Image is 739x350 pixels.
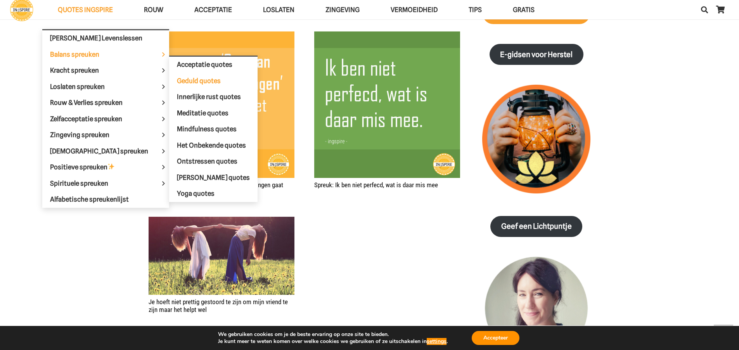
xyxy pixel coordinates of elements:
span: Positieve spreuken ✨ Menu [157,159,169,175]
span: Het Onbekende quotes [177,141,246,149]
img: ✨ [108,163,114,170]
span: Alfabetische spreukenlijst [50,195,129,203]
span: [DEMOGRAPHIC_DATA] spreuken [50,147,161,155]
span: QUOTES INGSPIRE [58,6,113,14]
span: Zingeving spreuken Menu [157,127,169,143]
a: Spreuk: Ik ben niet perfecd, wat is daar mis mee [314,181,438,189]
span: [PERSON_NAME] quotes [177,174,250,181]
a: Spirituele spreukenSpirituele spreuken Menu [42,175,169,192]
a: Ontstressen quotes [169,153,258,170]
span: VERMOEIDHEID [391,6,438,14]
a: Geduld quotes [169,73,258,89]
strong: Geef een Lichtpuntje [501,222,572,231]
span: Spirituele spreuken [50,179,121,187]
span: Geduld quotes [177,77,221,85]
span: Rouw & Verlies spreuken [50,99,136,106]
span: Zingeving spreuken [50,131,123,139]
a: Citaat: De cursus Omgaan met Teleurstellingen gaat wederom niet door…! [149,31,294,178]
a: Het Onbekende quotes [169,138,258,154]
a: Alfabetische spreukenlijst [42,192,169,208]
span: Yoga quotes [177,190,215,197]
span: GRATIS [513,6,535,14]
span: Acceptatie [194,6,232,14]
a: [DEMOGRAPHIC_DATA] spreukenMooiste spreuken Menu [42,143,169,159]
span: Zingeving [325,6,360,14]
a: Positieve spreuken✨Positieve spreuken ✨ Menu [42,159,169,176]
span: Loslaten spreuken [50,82,118,90]
a: Rouw & Verlies spreukenRouw & Verlies spreuken Menu [42,95,169,111]
a: Acceptatie quotes [169,57,258,73]
a: Kracht spreukenKracht spreuken Menu [42,63,169,79]
span: Positieve spreuken [50,163,128,171]
img: Citaat: De cursus Omgaan met Teleurstellingen gaat wederom niet door...! [149,31,294,178]
span: Ontstressen quotes [177,157,237,165]
span: Mooiste spreuken Menu [157,143,169,159]
span: Kracht spreuken Menu [157,63,169,78]
span: Balans spreuken [50,50,112,58]
span: Kracht spreuken [50,66,112,74]
span: TIPS [469,6,482,14]
strong: E-gidsen voor Herstel [500,50,573,59]
span: Innerlijke rust quotes [177,93,241,101]
span: Loslaten spreuken Menu [157,78,169,94]
span: Loslaten [263,6,294,14]
a: Yoga quotes [169,186,258,202]
button: Accepteer [472,331,519,345]
a: [PERSON_NAME] quotes [169,170,258,186]
span: [PERSON_NAME] Levenslessen [50,34,142,42]
span: Mindfulness quotes [177,125,237,133]
span: ROUW [144,6,163,14]
span: Spirituele spreuken Menu [157,175,169,191]
img: Spreuk: Ik ben niet perfecd, wat is daar mis mee [314,31,460,178]
a: [PERSON_NAME] Levenslessen [42,30,169,47]
a: Terug naar top [714,325,733,344]
a: E-gidsen voor Herstel [490,44,583,65]
span: Balans spreuken Menu [157,46,169,62]
p: We gebruiken cookies om je de beste ervaring op onze site te bieden. [218,331,448,338]
span: Zelfacceptatie spreuken Menu [157,111,169,127]
img: lichtpuntjes voor in donkere tijden [482,85,590,193]
span: Zelfacceptatie spreuken [50,115,135,122]
a: Geef een Lichtpuntje [490,216,582,237]
a: Je hoeft niet prettig gestoord te zijn om mijn vriend te zijn maar het helpt wel [149,217,294,295]
button: settings [427,338,447,345]
a: Loslaten spreukenLoslaten spreuken Menu [42,78,169,95]
a: Meditatie quotes [169,105,258,122]
a: Balans spreukenBalans spreuken Menu [42,46,169,63]
a: Zingeving spreukenZingeving spreuken Menu [42,127,169,143]
p: Je kunt meer te weten komen over welke cookies we gebruiken of ze uitschakelen in . [218,338,448,345]
span: Rouw & Verlies spreuken Menu [157,95,169,111]
span: Meditatie quotes [177,109,228,117]
a: Je hoeft niet prettig gestoord te zijn om mijn vriend te zijn maar het helpt wel [149,298,288,313]
a: Innerlijke rust quotes [169,89,258,105]
span: Acceptatie quotes [177,61,232,68]
a: Mindfulness quotes [169,121,258,138]
a: Zelfacceptatie spreukenZelfacceptatie spreuken Menu [42,111,169,127]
